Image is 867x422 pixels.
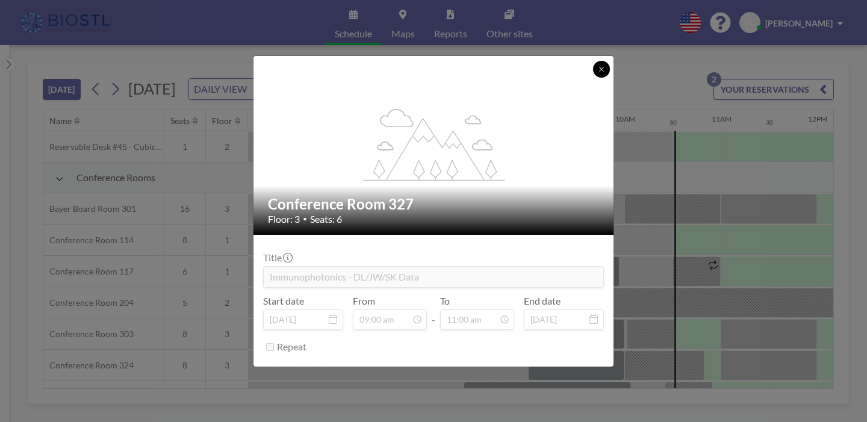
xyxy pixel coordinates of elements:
label: Start date [263,295,304,307]
label: From [353,295,375,307]
span: Floor: 3 [268,213,300,225]
label: Repeat [277,341,306,353]
label: End date [524,295,561,307]
input: (No title) [264,267,603,287]
label: Title [263,252,291,264]
g: flex-grow: 1.2; [363,108,505,180]
label: To [440,295,450,307]
span: - [432,299,435,326]
span: • [303,214,307,223]
span: Seats: 6 [310,213,342,225]
h2: Conference Room 327 [268,195,600,213]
